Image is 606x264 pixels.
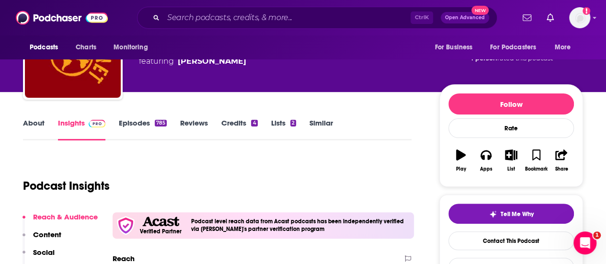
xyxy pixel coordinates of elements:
[69,38,102,57] a: Charts
[501,210,534,218] span: Tell Me Why
[271,118,296,140] a: Lists2
[33,230,61,239] p: Content
[471,6,489,15] span: New
[89,120,105,127] img: Podchaser Pro
[23,118,45,140] a: About
[113,254,135,263] h2: Reach
[114,41,148,54] span: Monitoring
[448,143,473,178] button: Play
[58,118,105,140] a: InsightsPodchaser Pro
[142,217,179,227] img: Acast
[456,166,466,172] div: Play
[23,179,110,193] h1: Podcast Insights
[139,56,320,67] span: featuring
[525,166,548,172] div: Bookmark
[448,93,574,115] button: Follow
[484,38,550,57] button: open menu
[16,9,108,27] img: Podchaser - Follow, Share and Rate Podcasts
[178,56,246,67] div: [PERSON_NAME]
[434,41,472,54] span: For Business
[163,10,411,25] input: Search podcasts, credits, & more...
[489,210,497,218] img: tell me why sparkle
[569,7,590,28] button: Show profile menu
[569,7,590,28] span: Logged in as LBraverman
[33,212,98,221] p: Reach & Audience
[448,231,574,250] a: Contact This Podcast
[180,118,208,140] a: Reviews
[555,41,571,54] span: More
[30,41,58,54] span: Podcasts
[524,143,549,178] button: Bookmark
[490,41,536,54] span: For Podcasters
[583,7,590,15] svg: Add a profile image
[76,41,96,54] span: Charts
[33,248,55,257] p: Social
[519,10,535,26] a: Show notifications dropdown
[480,166,492,172] div: Apps
[555,166,568,172] div: Share
[221,118,257,140] a: Credits4
[140,229,182,234] h5: Verified Partner
[23,230,61,248] button: Content
[569,7,590,28] img: User Profile
[428,38,484,57] button: open menu
[593,231,601,239] span: 1
[448,118,574,138] div: Rate
[507,166,515,172] div: List
[116,216,135,235] img: verfied icon
[137,7,497,29] div: Search podcasts, credits, & more...
[441,12,489,23] button: Open AdvancedNew
[448,204,574,224] button: tell me why sparkleTell Me Why
[473,143,498,178] button: Apps
[290,120,296,126] div: 2
[251,120,257,126] div: 4
[499,143,524,178] button: List
[573,231,596,254] iframe: Intercom live chat
[309,118,333,140] a: Similar
[23,212,98,230] button: Reach & Audience
[155,120,167,126] div: 785
[191,218,410,232] h4: Podcast level reach data from Acast podcasts has been independently verified via [PERSON_NAME]'s ...
[543,10,558,26] a: Show notifications dropdown
[549,143,574,178] button: Share
[548,38,583,57] button: open menu
[411,11,433,24] span: Ctrl K
[107,38,160,57] button: open menu
[119,118,167,140] a: Episodes785
[23,38,70,57] button: open menu
[445,15,485,20] span: Open Advanced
